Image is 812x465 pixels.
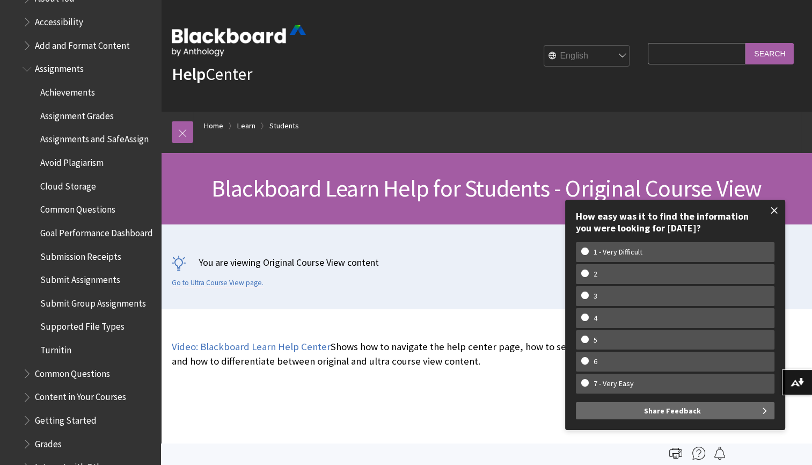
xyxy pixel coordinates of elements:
strong: Help [172,63,206,85]
span: Share Feedback [644,402,701,419]
p: Shows how to navigate the help center page, how to search for content and how to differentiate be... [172,340,642,368]
img: Blackboard by Anthology [172,25,306,56]
span: Submit Group Assignments [40,294,146,309]
span: Assignment Grades [40,107,114,121]
span: Submission Receipts [40,248,121,262]
img: More help [692,447,705,460]
span: Goal Performance Dashboard [40,224,153,238]
span: Accessibility [35,13,83,27]
w-span: 4 [581,314,610,323]
span: Cloud Storage [40,177,96,192]
input: Search [745,43,794,64]
span: Submit Assignments [40,271,120,285]
span: Assignments and SafeAssign [40,130,149,145]
a: Learn [237,119,255,133]
span: Turnitin [40,341,71,355]
w-span: 3 [581,292,610,301]
p: You are viewing Original Course View content [172,256,801,269]
img: Print [669,447,682,460]
span: Common Questions [40,200,115,215]
span: Achievements [40,83,95,98]
a: Students [269,119,299,133]
button: Share Feedback [576,402,774,419]
span: Common Questions [35,365,110,379]
span: Content in Your Courses [35,388,126,403]
span: Getting Started [35,411,97,426]
img: Follow this page [713,447,726,460]
span: Supported File Types [40,318,125,332]
span: Avoid Plagiarism [40,154,104,168]
span: Assignments [35,60,84,75]
w-span: 6 [581,357,610,366]
a: Video: Blackboard Learn Help Center [172,340,331,353]
w-span: 5 [581,336,610,345]
span: Grades [35,435,62,449]
a: HelpCenter [172,63,252,85]
div: How easy was it to find the information you were looking for [DATE]? [576,210,774,234]
span: Blackboard Learn Help for Students - Original Course View [211,173,762,203]
span: Add and Format Content [35,37,130,51]
w-span: 2 [581,270,610,279]
select: Site Language Selector [544,46,630,67]
a: Home [204,119,223,133]
w-span: 7 - Very Easy [581,379,646,388]
a: Go to Ultra Course View page. [172,278,264,288]
w-span: 1 - Very Difficult [581,248,655,257]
